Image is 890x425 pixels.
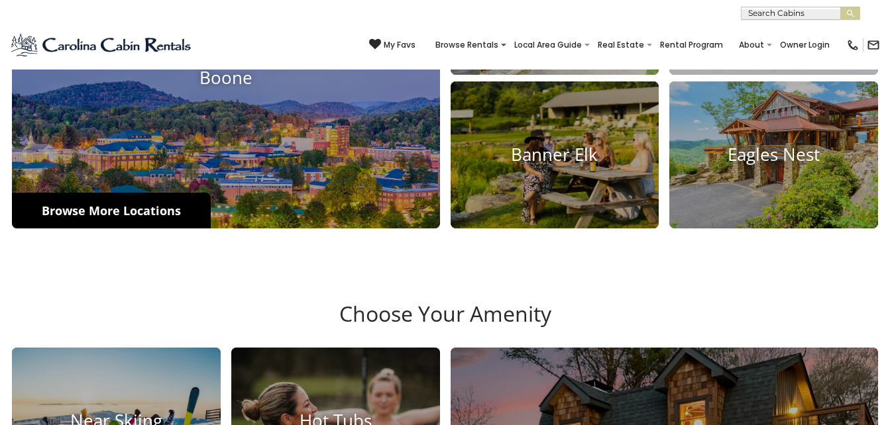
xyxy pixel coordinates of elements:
[12,68,440,89] h4: Boone
[451,81,659,228] a: Banner Elk
[867,38,880,52] img: mail-regular-black.png
[732,36,771,54] a: About
[10,301,880,348] h3: Choose Your Amenity
[669,81,878,228] a: Eagles Nest
[591,36,651,54] a: Real Estate
[12,193,211,228] a: Browse More Locations
[773,36,836,54] a: Owner Login
[669,144,878,165] h4: Eagles Nest
[429,36,505,54] a: Browse Rentals
[451,144,659,165] h4: Banner Elk
[508,36,588,54] a: Local Area Guide
[846,38,860,52] img: phone-regular-black.png
[653,36,730,54] a: Rental Program
[369,38,416,52] a: My Favs
[384,39,416,51] span: My Favs
[10,32,194,58] img: Blue-2.png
